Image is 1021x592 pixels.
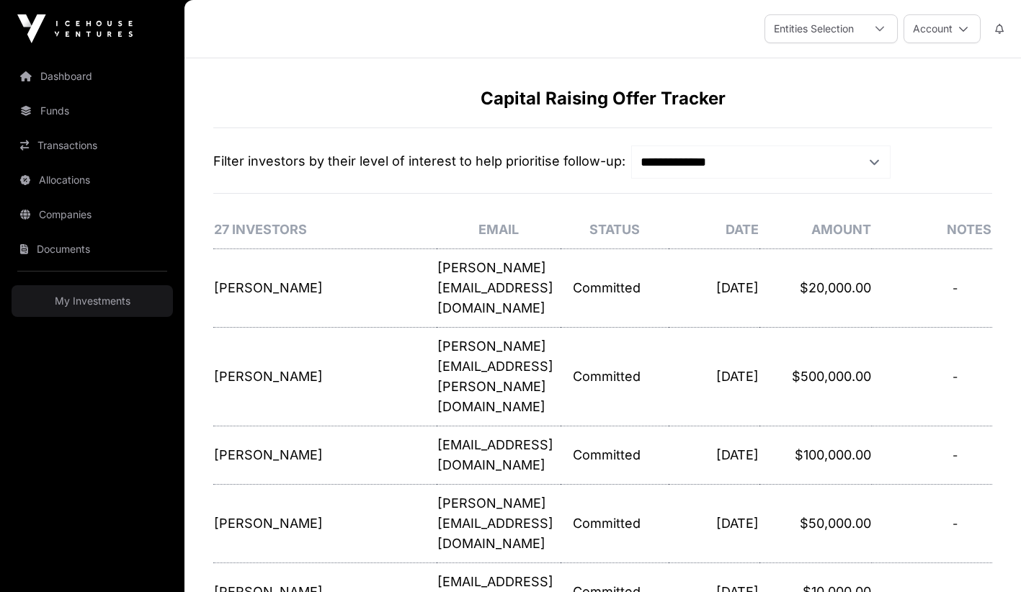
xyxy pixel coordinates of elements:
[918,515,991,532] div: -
[760,445,872,465] p: $100,000.00
[214,445,251,465] p: [PERSON_NAME]
[573,367,667,387] p: Committed
[918,447,991,464] div: -
[12,130,173,161] a: Transactions
[214,513,251,534] p: [PERSON_NAME]
[669,278,759,298] p: [DATE]
[437,435,560,475] p: [EMAIL_ADDRESS][DOMAIN_NAME]
[760,278,872,298] p: $20,000.00
[561,211,668,249] th: Status
[872,211,992,249] th: Notes
[12,233,173,265] a: Documents
[437,258,560,318] p: [PERSON_NAME][EMAIL_ADDRESS][DOMAIN_NAME]
[12,164,173,196] a: Allocations
[437,211,561,249] th: Email
[213,211,437,249] th: 27 Investors
[573,278,667,298] p: Committed
[214,367,251,387] p: [PERSON_NAME]
[918,368,991,385] div: -
[669,211,759,249] th: Date
[949,523,1021,592] iframe: Chat Widget
[12,95,173,127] a: Funds
[760,513,872,534] p: $50,000.00
[17,14,133,43] img: Icehouse Ventures Logo
[573,445,667,465] p: Committed
[12,199,173,230] a: Companies
[437,493,560,554] p: [PERSON_NAME][EMAIL_ADDRESS][DOMAIN_NAME]
[669,513,759,534] p: [DATE]
[573,513,667,534] p: Committed
[12,285,173,317] a: My Investments
[669,445,759,465] p: [DATE]
[214,278,251,298] p: [PERSON_NAME]
[904,14,981,43] button: Account
[669,367,759,387] p: [DATE]
[437,336,560,417] p: [PERSON_NAME][EMAIL_ADDRESS][PERSON_NAME][DOMAIN_NAME]
[765,15,862,42] div: Entities Selection
[213,153,625,169] span: Filter investors by their level of interest to help prioritise follow-up:
[760,367,872,387] p: $500,000.00
[12,60,173,92] a: Dashboard
[213,87,992,110] h1: Capital Raising Offer Tracker
[918,279,991,297] div: -
[759,211,873,249] th: Amount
